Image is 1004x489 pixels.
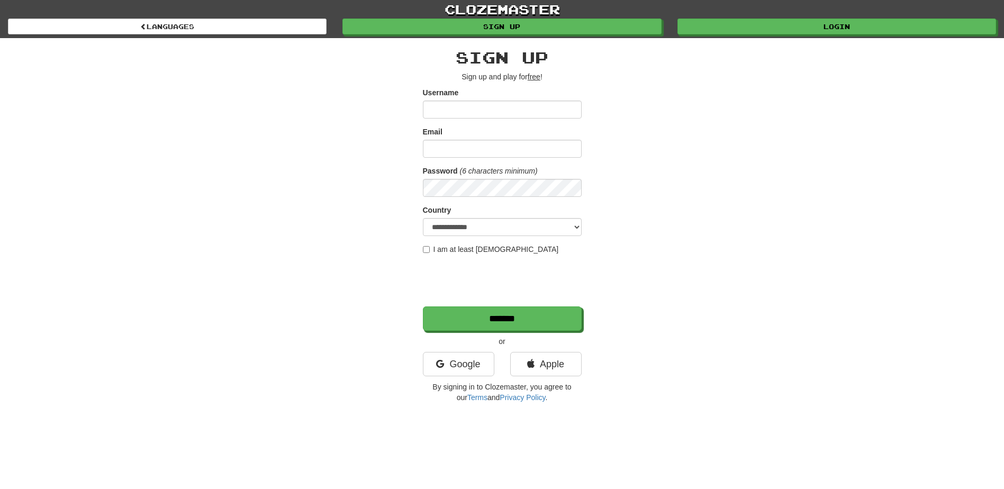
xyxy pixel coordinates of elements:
[677,19,996,34] a: Login
[510,352,582,376] a: Apple
[500,393,545,402] a: Privacy Policy
[423,166,458,176] label: Password
[423,205,451,215] label: Country
[423,126,442,137] label: Email
[423,336,582,347] p: or
[423,244,559,255] label: I am at least [DEMOGRAPHIC_DATA]
[467,393,487,402] a: Terms
[423,246,430,253] input: I am at least [DEMOGRAPHIC_DATA]
[342,19,661,34] a: Sign up
[423,49,582,66] h2: Sign up
[423,87,459,98] label: Username
[423,352,494,376] a: Google
[460,167,538,175] em: (6 characters minimum)
[528,73,540,81] u: free
[8,19,327,34] a: Languages
[423,382,582,403] p: By signing in to Clozemaster, you agree to our and .
[423,260,584,301] iframe: reCAPTCHA
[423,71,582,82] p: Sign up and play for !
